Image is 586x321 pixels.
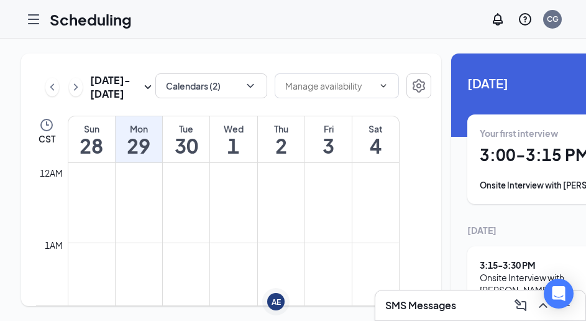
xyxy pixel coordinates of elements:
div: AE [272,297,281,307]
a: October 4, 2025 [352,116,399,162]
svg: ChevronDown [244,80,257,92]
button: ChevronRight [69,78,83,96]
button: ComposeMessage [511,295,531,315]
input: Manage availability [285,79,373,93]
h1: 3 [305,135,352,156]
svg: SmallChevronDown [140,80,155,95]
button: Settings [406,73,431,98]
h3: [DATE] - [DATE] [90,73,140,101]
a: October 3, 2025 [305,116,352,162]
div: Wed [210,123,257,135]
svg: Notifications [490,12,505,27]
div: 12am [37,166,65,180]
h1: Scheduling [50,9,132,30]
h1: 28 [68,135,115,156]
a: October 1, 2025 [210,116,257,162]
div: Tue [163,123,209,135]
button: Calendars (2)ChevronDown [155,73,267,98]
h1: 4 [352,135,399,156]
div: 1am [42,238,65,252]
h1: 1 [210,135,257,156]
h1: 30 [163,135,209,156]
svg: ChevronLeft [46,80,58,95]
a: September 30, 2025 [163,116,209,162]
a: September 28, 2025 [68,116,115,162]
svg: ChevronDown [378,81,388,91]
div: CG [547,14,559,24]
button: ChevronUp [533,295,553,315]
span: CST [39,133,55,145]
h1: 2 [258,135,304,156]
h3: SMS Messages [385,299,456,312]
svg: Hamburger [26,12,41,27]
button: ChevronLeft [45,78,59,96]
a: October 2, 2025 [258,116,304,162]
svg: ChevronUp [536,298,551,313]
svg: Clock [39,118,54,133]
svg: ChevronRight [70,80,82,95]
div: Sat [352,123,399,135]
svg: QuestionInfo [518,12,533,27]
div: Thu [258,123,304,135]
div: Open Intercom Messenger [544,279,574,309]
h1: 29 [116,135,162,156]
a: Settings [406,73,431,101]
div: Fri [305,123,352,135]
svg: Settings [411,78,426,93]
a: September 29, 2025 [116,116,162,162]
div: Sun [68,123,115,135]
svg: ComposeMessage [513,298,528,313]
div: Mon [116,123,162,135]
